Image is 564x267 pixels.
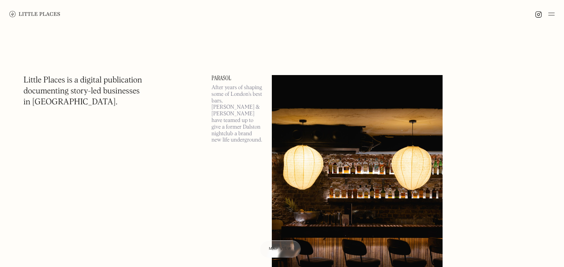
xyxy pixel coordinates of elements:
p: After years of shaping some of London’s best bars, [PERSON_NAME] & [PERSON_NAME] have teamed up t... [211,84,262,143]
h1: Little Places is a digital publication documenting story-led businesses in [GEOGRAPHIC_DATA]. [23,75,142,108]
a: Parasol [211,75,262,81]
span: Map view [269,247,292,251]
a: Map view [260,240,301,258]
